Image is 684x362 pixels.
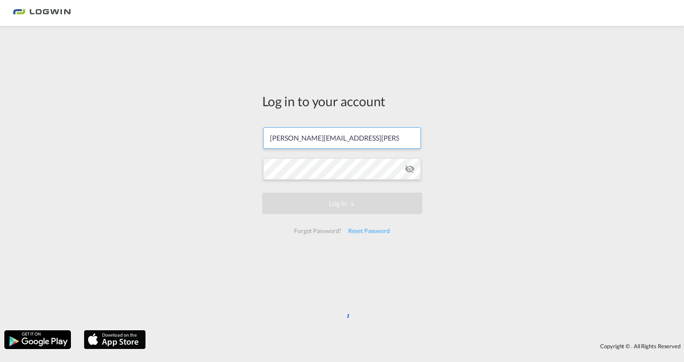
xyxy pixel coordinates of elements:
[3,329,72,350] img: google.png
[345,223,393,239] div: Reset Password
[263,127,421,149] input: Enter email/phone number
[262,193,422,214] button: LOGIN
[262,92,422,110] div: Log in to your account
[150,339,684,353] div: Copyright © . All Rights Reserved
[405,164,415,174] md-icon: icon-eye-off
[291,223,345,239] div: Forgot Password?
[83,329,147,350] img: apple.png
[13,3,71,23] img: bc73a0e0d8c111efacd525e4c8ad7d32.png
